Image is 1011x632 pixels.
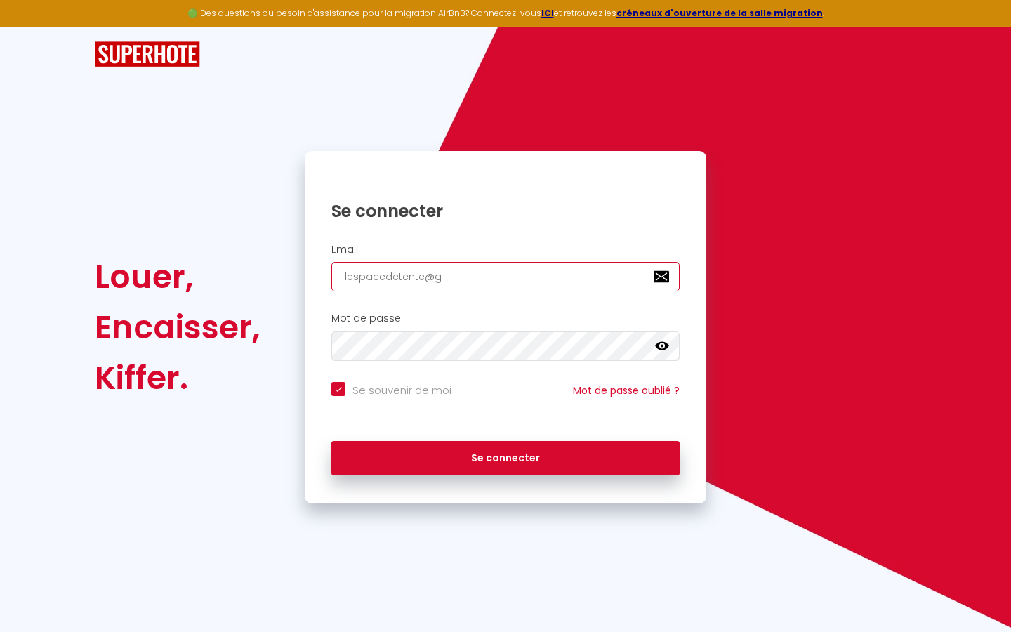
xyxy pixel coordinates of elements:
[331,441,680,476] button: Se connecter
[331,312,680,324] h2: Mot de passe
[573,383,680,397] a: Mot de passe oublié ?
[95,302,260,353] div: Encaisser,
[616,7,823,19] a: créneaux d'ouverture de la salle migration
[11,6,53,48] button: Ouvrir le widget de chat LiveChat
[331,200,680,222] h1: Se connecter
[95,353,260,403] div: Kiffer.
[541,7,554,19] a: ICI
[95,41,200,67] img: SuperHote logo
[331,262,680,291] input: Ton Email
[95,251,260,302] div: Louer,
[331,244,680,256] h2: Email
